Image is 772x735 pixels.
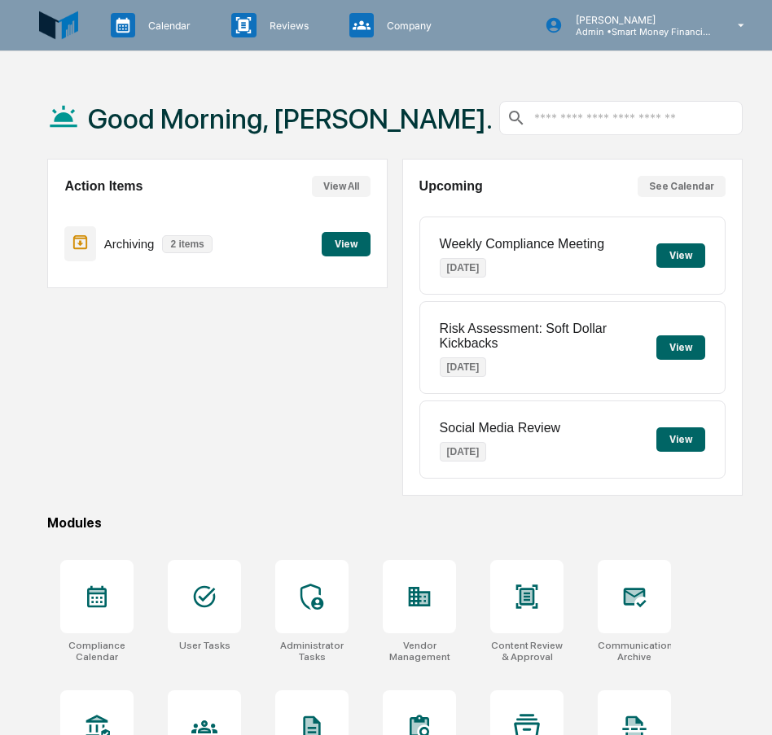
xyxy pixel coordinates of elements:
[598,640,671,663] div: Communications Archive
[440,237,604,252] p: Weekly Compliance Meeting
[39,6,78,45] img: logo
[322,235,371,251] a: View
[312,176,371,197] button: View All
[440,357,487,377] p: [DATE]
[60,640,134,663] div: Compliance Calendar
[440,258,487,278] p: [DATE]
[638,176,726,197] button: See Calendar
[88,103,493,135] h1: Good Morning, [PERSON_NAME].
[563,14,714,26] p: [PERSON_NAME]
[275,640,349,663] div: Administrator Tasks
[440,421,561,435] p: Social Media Review
[419,179,483,194] h2: Upcoming
[383,640,456,663] div: Vendor Management
[104,237,155,251] p: Archiving
[322,232,371,256] button: View
[162,235,212,253] p: 2 items
[440,442,487,462] p: [DATE]
[563,26,714,37] p: Admin • Smart Money Financial Advisors
[656,335,705,360] button: View
[656,243,705,268] button: View
[257,20,317,32] p: Reviews
[490,640,564,663] div: Content Review & Approval
[374,20,440,32] p: Company
[64,179,143,194] h2: Action Items
[135,20,199,32] p: Calendar
[440,322,656,351] p: Risk Assessment: Soft Dollar Kickbacks
[179,640,230,651] div: User Tasks
[47,515,742,531] div: Modules
[656,427,705,452] button: View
